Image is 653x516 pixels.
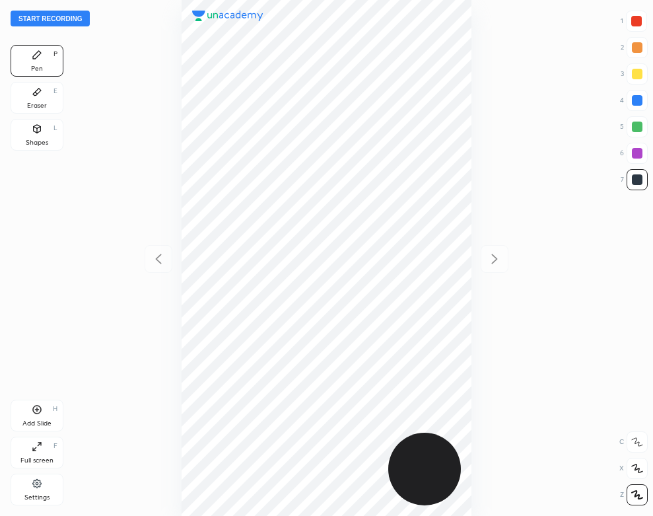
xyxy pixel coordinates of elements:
div: F [53,443,57,449]
div: P [53,51,57,57]
div: Full screen [20,457,53,464]
div: Settings [24,494,50,501]
div: E [53,88,57,94]
div: X [619,458,648,479]
div: 1 [621,11,647,32]
div: 7 [621,169,648,190]
div: 2 [621,37,648,58]
div: 6 [620,143,648,164]
div: C [619,431,648,453]
div: H [53,406,57,412]
div: Add Slide [22,420,52,427]
div: Z [620,484,648,505]
div: L [53,125,57,131]
div: Eraser [27,102,47,109]
div: Shapes [26,139,48,146]
button: Start recording [11,11,90,26]
div: Pen [31,65,43,72]
div: 3 [621,63,648,85]
img: logo.38c385cc.svg [192,11,263,21]
div: 4 [620,90,648,111]
div: 5 [620,116,648,137]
